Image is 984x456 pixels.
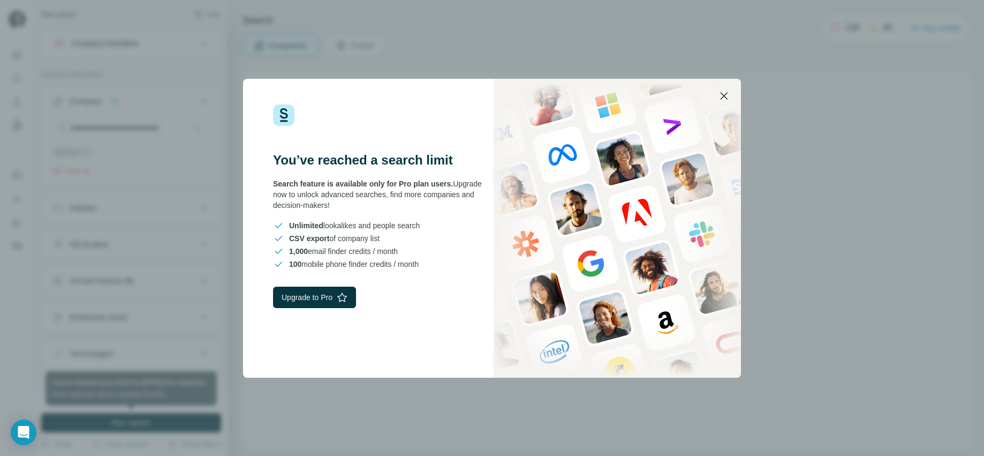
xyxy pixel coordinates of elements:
[289,220,420,231] span: lookalikes and people search
[289,259,419,270] span: mobile phone finder credits / month
[273,180,453,188] span: Search feature is available only for Pro plan users.
[289,234,329,243] span: CSV export
[273,104,294,126] img: Surfe Logo
[273,178,492,211] div: Upgrade now to unlock advanced searches, find more companies and decision-makers!
[273,152,492,169] h3: You’ve reached a search limit
[289,221,323,230] span: Unlimited
[11,420,36,445] div: Open Intercom Messenger
[289,246,398,257] span: email finder credits / month
[494,79,741,378] img: Surfe Stock Photo - showing people and technologies
[289,247,308,256] span: 1,000
[289,260,301,268] span: 100
[273,287,356,308] button: Upgrade to Pro
[289,233,380,244] span: of company list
